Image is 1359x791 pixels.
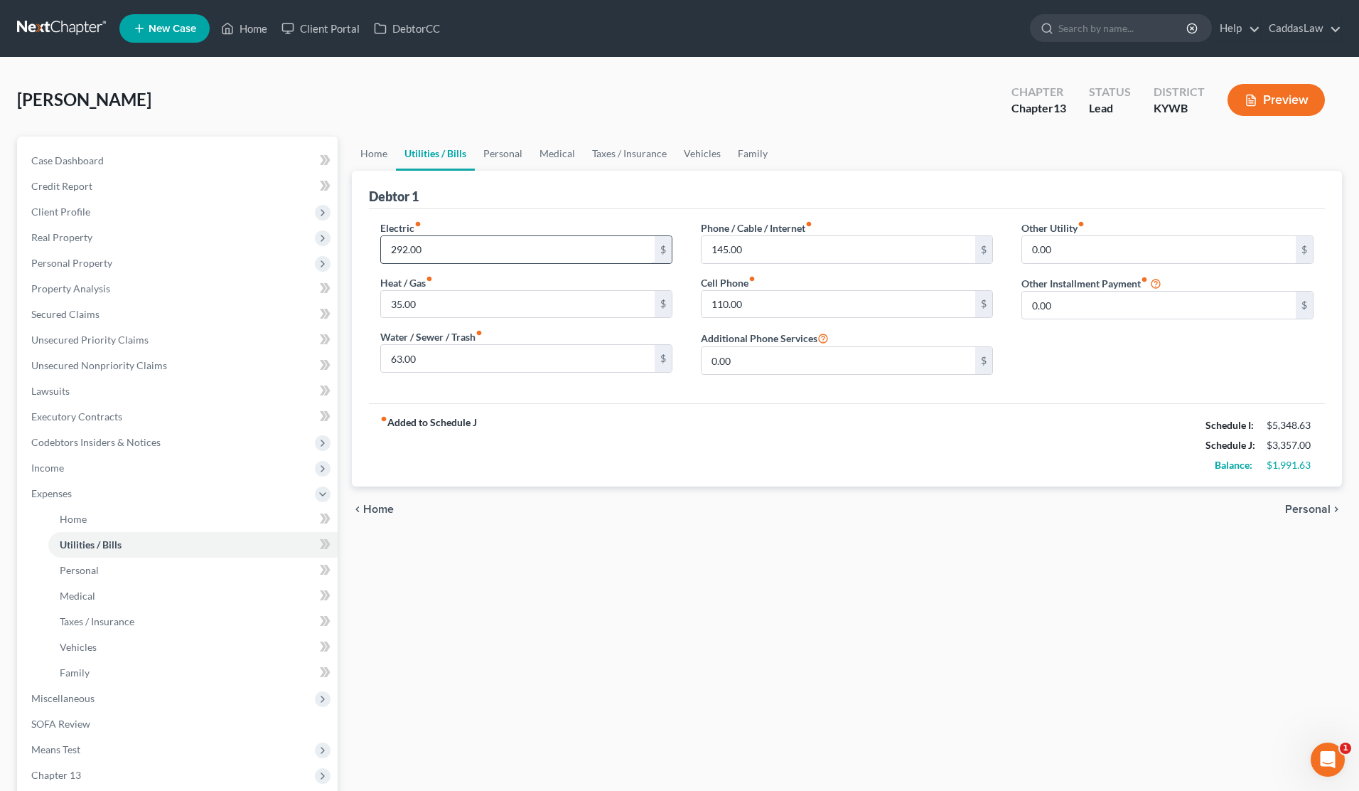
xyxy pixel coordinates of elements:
[655,236,672,263] div: $
[702,236,975,263] input: --
[60,513,87,525] span: Home
[20,302,338,327] a: Secured Claims
[701,275,756,290] label: Cell Phone
[1021,221,1085,235] label: Other Utility
[48,635,338,660] a: Vehicles
[1058,15,1188,41] input: Search by name...
[748,275,756,282] i: fiber_manual_record
[48,609,338,635] a: Taxes / Insurance
[729,137,776,171] a: Family
[1215,459,1252,471] strong: Balance:
[60,590,95,602] span: Medical
[380,329,483,344] label: Water / Sewer / Trash
[369,188,419,205] div: Debtor 1
[20,378,338,404] a: Lawsuits
[20,711,338,737] a: SOFA Review
[48,660,338,686] a: Family
[1141,276,1148,283] i: fiber_manual_record
[1267,438,1314,452] div: $3,357.00
[31,282,110,294] span: Property Analysis
[414,221,421,228] i: fiber_manual_record
[1285,504,1342,515] button: Personal chevron_right
[1089,84,1131,100] div: Status
[1021,276,1148,291] label: Other Installment Payment
[31,154,104,166] span: Case Dashboard
[1205,439,1255,451] strong: Schedule J:
[149,23,196,34] span: New Case
[20,404,338,430] a: Executory Contracts
[380,275,433,290] label: Heat / Gas
[31,410,122,423] span: Executory Contracts
[352,504,394,515] button: chevron_left Home
[214,16,274,41] a: Home
[1285,504,1331,515] span: Personal
[381,345,655,372] input: --
[1022,292,1296,319] input: --
[655,345,672,372] div: $
[975,291,992,318] div: $
[31,462,64,474] span: Income
[31,180,92,192] span: Credit Report
[274,16,367,41] a: Client Portal
[1340,743,1351,754] span: 1
[352,504,363,515] i: chevron_left
[1154,84,1205,100] div: District
[20,353,338,378] a: Unsecured Nonpriority Claims
[31,206,90,218] span: Client Profile
[476,329,483,336] i: fiber_manual_record
[60,641,97,653] span: Vehicles
[363,504,394,515] span: Home
[31,436,161,448] span: Codebtors Insiders & Notices
[1022,236,1296,263] input: --
[1262,16,1341,41] a: CaddasLaw
[1331,504,1342,515] i: chevron_right
[48,532,338,558] a: Utilities / Bills
[1267,458,1314,472] div: $1,991.63
[31,718,90,730] span: SOFA Review
[380,415,387,423] i: fiber_manual_record
[31,257,112,269] span: Personal Property
[48,558,338,583] a: Personal
[584,137,675,171] a: Taxes / Insurance
[31,743,80,755] span: Means Test
[20,327,338,353] a: Unsecured Priority Claims
[805,221,812,228] i: fiber_manual_record
[655,291,672,318] div: $
[20,148,338,174] a: Case Dashboard
[396,137,475,171] a: Utilities / Bills
[1296,236,1313,263] div: $
[701,329,829,346] label: Additional Phone Services
[675,137,729,171] a: Vehicles
[17,89,151,110] span: [PERSON_NAME]
[31,385,70,397] span: Lawsuits
[60,667,90,679] span: Family
[20,276,338,302] a: Property Analysis
[426,275,433,282] i: fiber_manual_record
[702,291,975,318] input: --
[60,564,99,576] span: Personal
[381,291,655,318] input: --
[367,16,447,41] a: DebtorCC
[1053,101,1066,115] span: 13
[1078,221,1085,228] i: fiber_manual_record
[31,769,81,781] span: Chapter 13
[381,236,655,263] input: --
[31,692,95,704] span: Miscellaneous
[1228,84,1325,116] button: Preview
[1089,100,1131,117] div: Lead
[1154,100,1205,117] div: KYWB
[1213,16,1260,41] a: Help
[1205,419,1254,431] strong: Schedule I:
[31,308,100,320] span: Secured Claims
[60,538,122,551] span: Utilities / Bills
[1011,84,1066,100] div: Chapter
[60,615,134,627] span: Taxes / Insurance
[380,415,477,475] strong: Added to Schedule J
[531,137,584,171] a: Medical
[1267,418,1314,432] div: $5,348.63
[20,174,338,199] a: Credit Report
[352,137,396,171] a: Home
[975,236,992,263] div: $
[702,347,975,374] input: --
[48,506,338,532] a: Home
